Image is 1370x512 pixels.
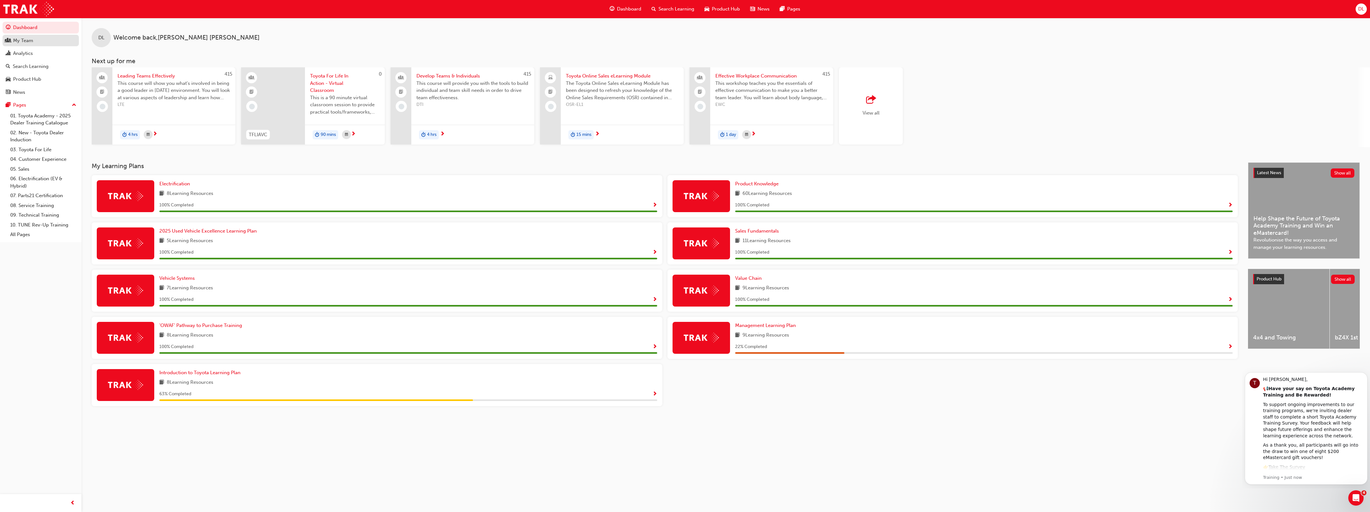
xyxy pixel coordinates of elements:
[787,5,800,13] span: Pages
[3,73,79,85] a: Product Hub
[13,101,26,109] div: Pages
[698,74,702,82] span: people-icon
[159,275,197,282] a: Vehicle Systems
[6,77,11,82] span: car-icon
[3,48,79,59] a: Analytics
[652,250,657,256] span: Show Progress
[13,89,25,96] div: News
[310,94,380,116] span: This is a 90 minute virtual classroom session to provide practical tools/frameworks, behaviours a...
[1253,236,1354,251] span: Revolutionise the way you access and manage your learning resources.
[735,322,798,329] a: Management Learning Plan
[548,74,553,82] span: laptop-icon
[3,22,79,33] a: Dashboard
[1253,334,1324,341] span: 4x4 and Towing
[742,190,792,198] span: 60 Learning Resources
[750,5,755,13] span: news-icon
[159,296,194,303] span: 100 % Completed
[6,102,11,108] span: pages-icon
[652,344,657,350] span: Show Progress
[159,227,259,235] a: 2025 Used Vehicle Excellence Learning Plan
[159,202,194,209] span: 100 % Completed
[1228,344,1233,350] span: Show Progress
[866,95,876,104] span: outbound-icon
[345,131,348,139] span: calendar-icon
[775,3,805,16] a: pages-iconPages
[70,499,75,507] span: prev-icon
[735,190,740,198] span: book-icon
[3,61,79,72] a: Search Learning
[1257,170,1281,175] span: Latest News
[1253,168,1354,178] a: Latest NewsShow all
[249,88,254,96] span: booktick-icon
[742,237,791,245] span: 11 Learning Resources
[1356,4,1367,15] button: DL
[735,181,779,187] span: Product Knowledge
[159,228,257,234] span: 2025 Used Vehicle Excellence Learning Plan
[351,131,356,137] span: next-icon
[1358,5,1364,13] span: DL
[3,99,79,111] button: Pages
[684,238,719,248] img: Trak
[159,180,193,188] a: Electrification
[8,111,79,128] a: 01. Toyota Academy - 2025 Dealer Training Catalogue
[13,37,33,44] div: My Team
[715,72,828,80] span: Effective Workplace Communication
[651,5,656,13] span: search-icon
[3,86,79,98] a: News
[167,284,213,292] span: 7 Learning Resources
[699,3,745,16] a: car-iconProduct Hub
[1228,250,1233,256] span: Show Progress
[1228,343,1233,351] button: Show Progress
[416,72,529,80] span: Develop Teams & Individuals
[548,104,554,109] span: learningRecordVerb_NONE-icon
[118,72,230,80] span: Leading Teams Effectively
[167,190,213,198] span: 8 Learning Resources
[6,51,11,56] span: chart-icon
[100,74,104,82] span: people-icon
[566,80,679,101] span: The Toyota Online Sales eLearning Module has been designed to refresh your knowledge of the Onlin...
[1248,269,1329,349] a: 4x4 and Towing
[715,80,828,101] span: This workshop teaches you the essentials of effective communication to make you a better team lea...
[167,237,213,245] span: 5 Learning Resources
[822,71,830,77] span: 415
[8,145,79,155] a: 03. Toyota For Life
[3,35,79,47] a: My Team
[735,275,762,281] span: Value Chain
[108,380,143,390] img: Trak
[440,131,445,137] span: next-icon
[1331,275,1355,284] button: Show all
[399,74,403,82] span: people-icon
[1228,296,1233,304] button: Show Progress
[735,275,764,282] a: Value Chain
[159,379,164,387] span: book-icon
[523,71,531,77] span: 415
[735,237,740,245] span: book-icon
[652,201,657,209] button: Show Progress
[8,174,79,191] a: 06. Electrification (EV & Hybrid)
[92,162,1238,170] h3: My Learning Plans
[8,210,79,220] a: 09. Technical Training
[8,230,79,240] a: All Pages
[379,71,382,77] span: 0
[13,76,41,83] div: Product Hub
[98,34,104,41] span: DL
[617,5,641,13] span: Dashboard
[576,131,591,138] span: 15 mins
[13,63,49,70] div: Search Learning
[658,5,694,13] span: Search Learning
[720,131,725,139] span: duration-icon
[540,67,684,145] a: Toyota Online Sales eLearning ModuleThe Toyota Online Sales eLearning Module has been designed to...
[751,131,756,137] span: next-icon
[8,154,79,164] a: 04. Customer Experience
[159,322,245,329] a: 'OWAF' Pathway to Purchase Training
[122,131,127,139] span: duration-icon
